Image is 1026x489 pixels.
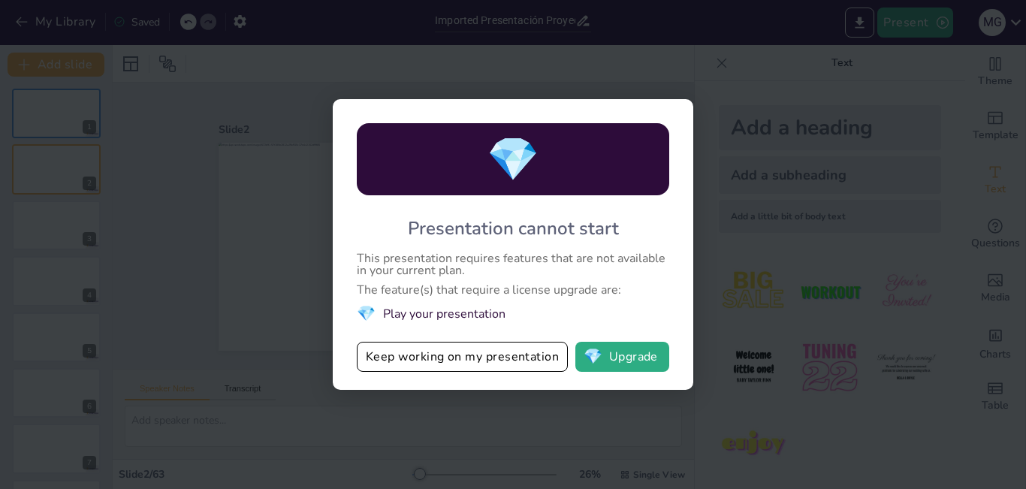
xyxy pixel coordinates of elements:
button: diamondUpgrade [575,342,669,372]
div: The feature(s) that require a license upgrade are: [357,284,669,296]
div: Presentation cannot start [408,216,619,240]
button: Keep working on my presentation [357,342,568,372]
div: This presentation requires features that are not available in your current plan. [357,252,669,276]
span: diamond [584,349,602,364]
span: diamond [487,131,539,189]
li: Play your presentation [357,303,669,324]
span: diamond [357,303,376,324]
